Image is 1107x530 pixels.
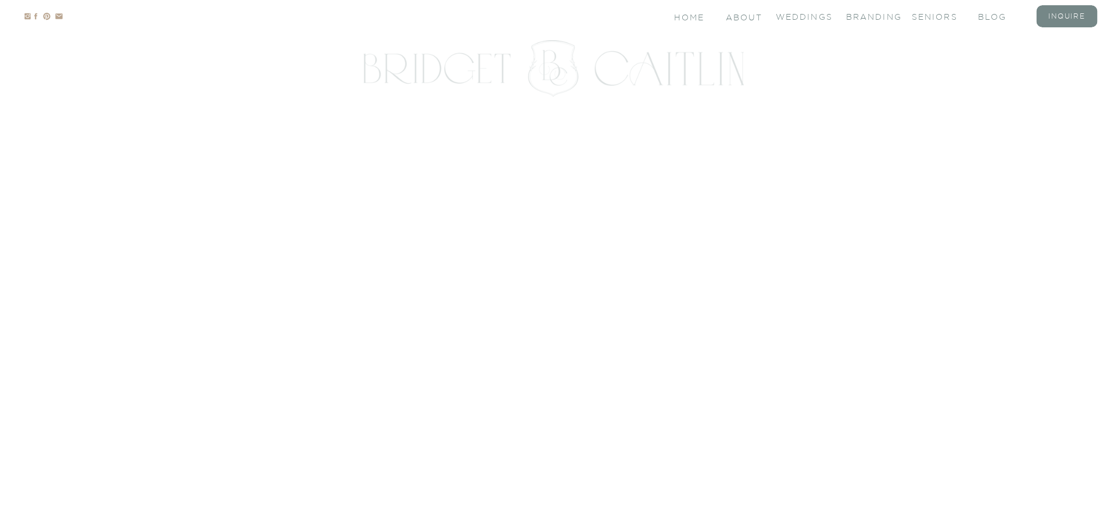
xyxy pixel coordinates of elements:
a: Home [674,12,706,22]
a: inquire [1044,11,1090,21]
a: blog [978,11,1024,21]
a: branding [846,11,893,21]
a: About [726,12,761,22]
a: Weddings [776,11,822,21]
a: seniors [912,11,958,21]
